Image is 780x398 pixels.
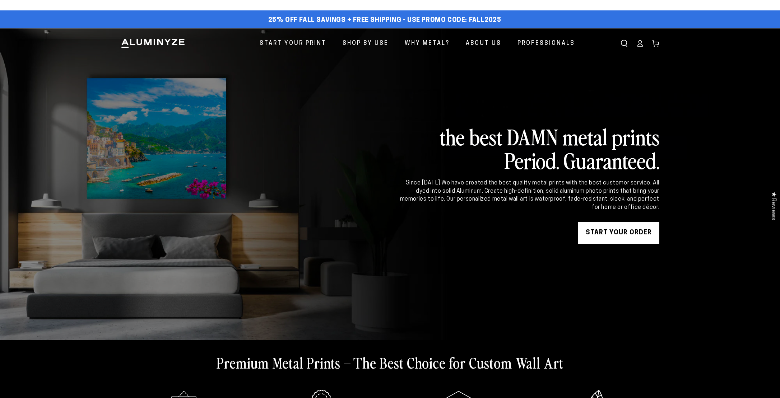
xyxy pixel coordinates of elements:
a: Professionals [512,34,580,53]
span: Why Metal? [405,38,450,49]
h2: the best DAMN metal prints Period. Guaranteed. [399,125,659,172]
a: Shop By Use [337,34,394,53]
a: START YOUR Order [578,222,659,244]
a: About Us [460,34,507,53]
span: Start Your Print [260,38,326,49]
div: Since [DATE] We have created the best quality metal prints with the best customer service. All dy... [399,179,659,211]
summary: Search our site [616,36,632,51]
span: About Us [466,38,501,49]
a: Start Your Print [254,34,332,53]
h2: Premium Metal Prints – The Best Choice for Custom Wall Art [217,353,563,372]
img: Aluminyze [121,38,185,49]
a: Why Metal? [399,34,455,53]
div: Click to open Judge.me floating reviews tab [766,186,780,226]
span: Professionals [517,38,575,49]
span: 25% off FALL Savings + Free Shipping - Use Promo Code: FALL2025 [268,17,501,24]
span: Shop By Use [343,38,389,49]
